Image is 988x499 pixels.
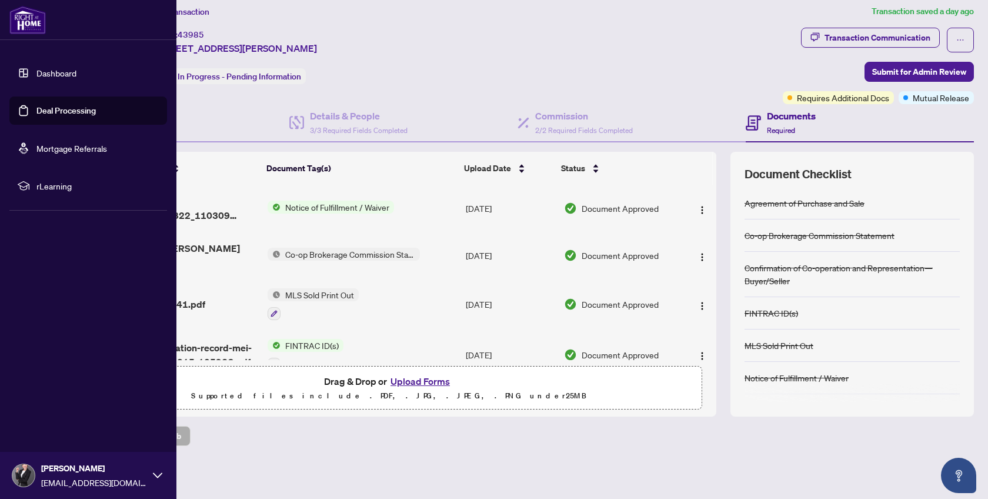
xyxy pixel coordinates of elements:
[461,232,559,279] td: [DATE]
[178,71,301,82] span: In Progress - Pending Information
[745,339,813,352] div: MLS Sold Print Out
[461,185,559,232] td: [DATE]
[83,389,695,403] p: Supported files include .PDF, .JPG, .JPEG, .PNG under 25 MB
[268,248,281,261] img: Status Icon
[745,197,864,209] div: Agreement of Purchase and Sale
[956,36,964,44] span: ellipsis
[268,288,281,301] img: Status Icon
[535,109,633,123] h4: Commission
[535,126,633,135] span: 2/2 Required Fields Completed
[564,202,577,215] img: Document Status
[693,199,712,218] button: Logo
[582,348,659,361] span: Document Approved
[281,201,394,214] span: Notice of Fulfillment / Waiver
[697,252,707,262] img: Logo
[697,205,707,215] img: Logo
[693,246,712,265] button: Logo
[745,166,852,182] span: Document Checklist
[9,6,46,34] img: logo
[459,152,557,185] th: Upload Date
[745,371,849,384] div: Notice of Fulfillment / Waiver
[582,249,659,262] span: Document Approved
[767,126,795,135] span: Required
[109,194,259,222] span: Ottawa Branch_20250822_110309 EXECUTED.pdf
[109,341,259,369] span: fintrac-identification-record-mei-n_a-guo-20250815-105936.pdf
[564,298,577,311] img: Document Status
[745,261,960,287] div: Confirmation of Co-operation and Representation—Buyer/Seller
[281,288,359,301] span: MLS Sold Print Out
[864,62,974,82] button: Submit for Admin Review
[268,201,281,214] img: Status Icon
[146,41,317,55] span: C-[STREET_ADDRESS][PERSON_NAME]
[146,6,209,17] span: View Transaction
[464,162,511,175] span: Upload Date
[262,152,459,185] th: Document Tag(s)
[268,339,281,352] img: Status Icon
[268,288,359,320] button: Status IconMLS Sold Print Out
[104,152,262,185] th: (17) File Name
[36,105,96,116] a: Deal Processing
[178,29,204,40] span: 43985
[913,91,969,104] span: Mutual Release
[109,241,259,270] span: 09420633 - [PERSON_NAME] INV.pdf
[36,143,107,154] a: Mortgage Referrals
[745,229,894,242] div: Co-op Brokerage Commission Statement
[36,179,159,192] span: rLearning
[801,28,940,48] button: Transaction Communication
[310,126,408,135] span: 3/3 Required Fields Completed
[745,307,798,320] div: FINTRAC ID(s)
[693,345,712,364] button: Logo
[281,248,420,261] span: Co-op Brokerage Commission Statement
[767,109,816,123] h4: Documents
[564,249,577,262] img: Document Status
[281,339,343,352] span: FINTRAC ID(s)
[268,201,394,214] button: Status IconNotice of Fulfillment / Waiver
[36,68,76,78] a: Dashboard
[76,367,702,410] span: Drag & Drop orUpload FormsSupported files include .PDF, .JPG, .JPEG, .PNG under25MB
[12,464,35,487] img: Profile Icon
[556,152,678,185] th: Status
[872,5,974,18] article: Transaction saved a day ago
[561,162,585,175] span: Status
[693,295,712,314] button: Logo
[797,91,889,104] span: Requires Additional Docs
[268,339,343,371] button: Status IconFINTRAC ID(s)
[697,351,707,361] img: Logo
[146,68,306,84] div: Status:
[268,248,420,261] button: Status IconCo-op Brokerage Commission Statement
[461,279,559,330] td: [DATE]
[941,458,976,493] button: Open asap
[41,462,147,475] span: [PERSON_NAME]
[41,476,147,489] span: [EMAIL_ADDRESS][DOMAIN_NAME]
[697,301,707,311] img: Logo
[324,374,453,389] span: Drag & Drop or
[387,374,453,389] button: Upload Forms
[461,330,559,380] td: [DATE]
[582,202,659,215] span: Document Approved
[825,28,930,47] div: Transaction Communication
[564,348,577,361] img: Document Status
[310,109,408,123] h4: Details & People
[872,62,966,81] span: Submit for Admin Review
[582,298,659,311] span: Document Approved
